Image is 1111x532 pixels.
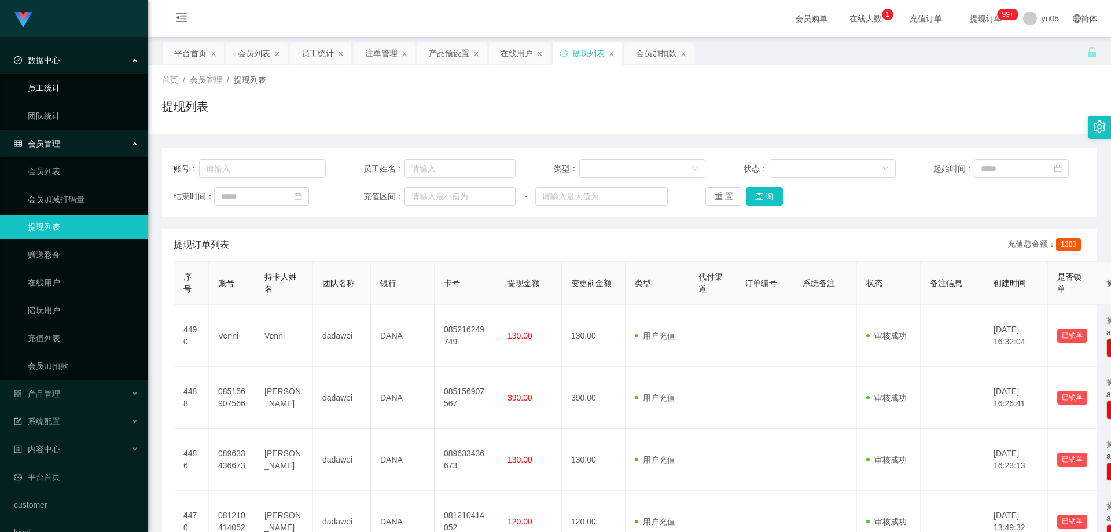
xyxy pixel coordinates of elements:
[14,12,32,28] img: logo.9652507e.png
[1057,453,1087,467] button: 已锁单
[255,305,313,367] td: Venni
[473,50,480,57] i: 图标: close
[14,417,60,426] span: 系统配置
[14,56,60,65] span: 数据中心
[371,367,435,429] td: DANA
[435,429,498,491] td: 089633436673
[635,393,675,402] span: 用户充值
[746,187,783,206] button: 查 询
[1087,47,1097,57] i: 图标: unlock
[560,49,568,57] i: 图标: sync
[885,9,889,20] p: 1
[866,393,907,402] span: 审核成功
[562,429,626,491] td: 130.00
[209,367,255,429] td: 085156907566
[371,305,435,367] td: DANA
[745,278,777,288] span: 订单编号
[1007,238,1086,252] div: 充值总金额：
[803,278,835,288] span: 系统备注
[608,50,615,57] i: 图标: close
[28,188,139,211] a: 会员加减打码量
[363,190,404,203] span: 充值区间：
[14,445,22,453] i: 图标: profile
[162,1,201,38] i: 图标: menu-fold
[866,455,907,464] span: 审核成功
[1057,515,1087,529] button: 已锁单
[174,429,209,491] td: 4486
[322,278,355,288] span: 团队名称
[14,140,22,148] i: 图标: table
[28,215,139,239] a: 提现列表
[680,50,687,57] i: 图标: close
[174,305,209,367] td: 4490
[507,393,532,402] span: 390.00
[1057,272,1081,293] span: 是否锁单
[199,159,326,178] input: 请输入
[14,389,60,398] span: 产品管理
[435,367,498,429] td: 085156907567
[183,75,185,85] span: /
[984,429,1048,491] td: [DATE] 16:23:13
[930,278,962,288] span: 备注信息
[744,163,770,175] span: 状态：
[404,187,516,206] input: 请输入最小值为
[209,305,255,367] td: Venni
[28,104,139,127] a: 团队统计
[363,163,404,175] span: 员工姓名：
[435,305,498,367] td: 085216249749
[698,272,723,293] span: 代付渠道
[14,465,139,489] a: 图标: dashboard平台首页
[904,14,948,23] span: 充值订单
[14,390,22,398] i: 图标: appstore-o
[162,98,208,115] h1: 提现列表
[238,42,270,64] div: 会员列表
[562,305,626,367] td: 130.00
[28,326,139,350] a: 充值列表
[209,429,255,491] td: 089633436673
[227,75,229,85] span: /
[28,76,139,100] a: 员工统计
[234,75,266,85] span: 提现列表
[501,42,533,64] div: 在线用户
[210,50,217,57] i: 图标: close
[933,163,974,175] span: 起始时间：
[571,278,612,288] span: 变更前金额
[866,517,907,526] span: 审核成功
[536,50,543,57] i: 图标: close
[572,42,605,64] div: 提现列表
[337,50,344,57] i: 图标: close
[1073,14,1081,23] i: 图标: global
[866,278,882,288] span: 状态
[554,163,580,175] span: 类型：
[313,429,371,491] td: dadawei
[429,42,469,64] div: 产品预设置
[294,192,302,200] i: 图标: calendar
[14,445,60,454] span: 内容中心
[636,42,676,64] div: 会员加扣款
[1057,329,1087,343] button: 已锁单
[14,493,139,516] a: customer
[401,50,408,57] i: 图标: close
[866,331,907,340] span: 审核成功
[255,429,313,491] td: [PERSON_NAME]
[313,305,371,367] td: dadawei
[507,278,540,288] span: 提现金额
[264,272,297,293] span: 持卡人姓名
[964,14,1008,23] span: 提现订单
[882,165,889,173] i: 图标: down
[535,187,667,206] input: 请输入最大值为
[844,14,888,23] span: 在线人数
[507,331,532,340] span: 130.00
[190,75,222,85] span: 会员管理
[371,429,435,491] td: DANA
[218,278,234,288] span: 账号
[635,455,675,464] span: 用户充值
[635,331,675,340] span: 用户充值
[313,367,371,429] td: dadawei
[691,165,698,173] i: 图标: down
[28,271,139,294] a: 在线用户
[28,354,139,377] a: 会员加扣款
[1056,238,1081,251] span: 1380
[174,190,214,203] span: 结束时间：
[444,278,460,288] span: 卡号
